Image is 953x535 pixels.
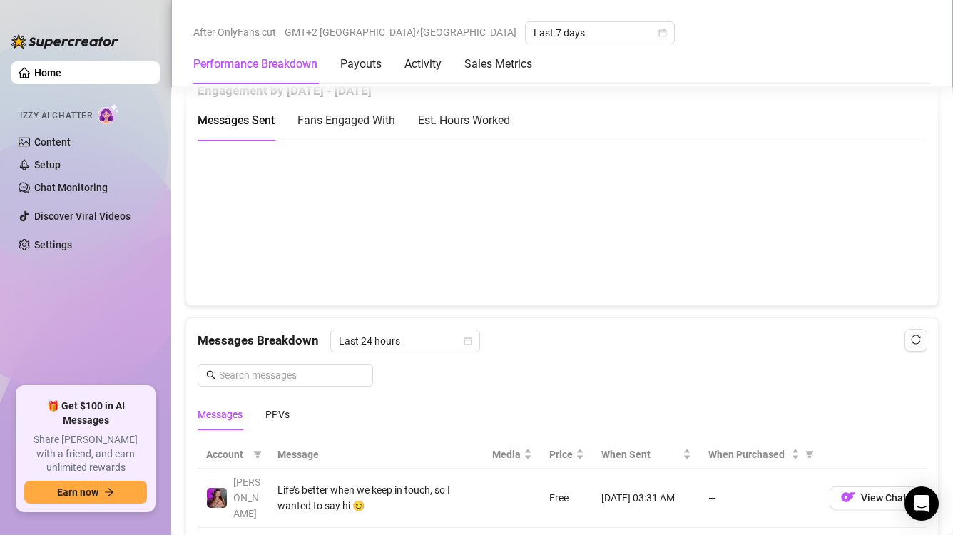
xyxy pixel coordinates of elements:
[708,447,788,462] span: When Purchased
[418,111,510,129] div: Est. Hours Worked
[805,450,814,459] span: filter
[104,487,114,497] span: arrow-right
[250,444,265,465] span: filter
[464,337,472,345] span: calendar
[593,441,700,469] th: When Sent
[34,67,61,78] a: Home
[404,56,442,73] div: Activity
[34,159,61,170] a: Setup
[802,444,817,465] span: filter
[830,486,918,509] button: OFView Chat
[24,399,147,427] span: 🎁 Get $100 in AI Messages
[340,56,382,73] div: Payouts
[34,182,108,193] a: Chat Monitoring
[198,407,243,422] div: Messages
[206,370,216,380] span: search
[198,330,927,352] div: Messages Breakdown
[34,136,71,148] a: Content
[34,210,131,222] a: Discover Viral Videos
[339,330,472,352] span: Last 24 hours
[20,109,92,123] span: Izzy AI Chatter
[24,433,147,475] span: Share [PERSON_NAME] with a friend, and earn unlimited rewards
[198,113,275,127] span: Messages Sent
[658,29,667,37] span: calendar
[265,407,290,422] div: PPVs
[24,481,147,504] button: Earn nowarrow-right
[193,56,317,73] div: Performance Breakdown
[492,447,521,462] span: Media
[297,113,395,127] span: Fans Engaged With
[253,450,262,459] span: filter
[233,477,260,519] span: [PERSON_NAME]
[277,482,475,514] div: Life’s better when we keep in touch, so I wanted to say hi 😊
[861,492,907,504] span: View Chat
[593,469,700,528] td: [DATE] 03:31 AM
[34,239,72,250] a: Settings
[700,469,821,528] td: —
[98,103,120,124] img: AI Chatter
[534,22,666,44] span: Last 7 days
[11,34,118,49] img: logo-BBDzfeDw.svg
[193,21,276,43] span: After OnlyFans cut
[830,495,918,506] a: OFView Chat
[269,441,484,469] th: Message
[207,488,227,508] img: allison
[911,335,921,345] span: reload
[464,56,532,73] div: Sales Metrics
[484,441,541,469] th: Media
[841,490,855,504] img: OF
[549,447,573,462] span: Price
[601,447,680,462] span: When Sent
[904,486,939,521] div: Open Intercom Messenger
[285,21,516,43] span: GMT+2 [GEOGRAPHIC_DATA]/[GEOGRAPHIC_DATA]
[541,469,593,528] td: Free
[541,441,593,469] th: Price
[57,486,98,498] span: Earn now
[700,441,821,469] th: When Purchased
[219,367,365,383] input: Search messages
[206,447,248,462] span: Account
